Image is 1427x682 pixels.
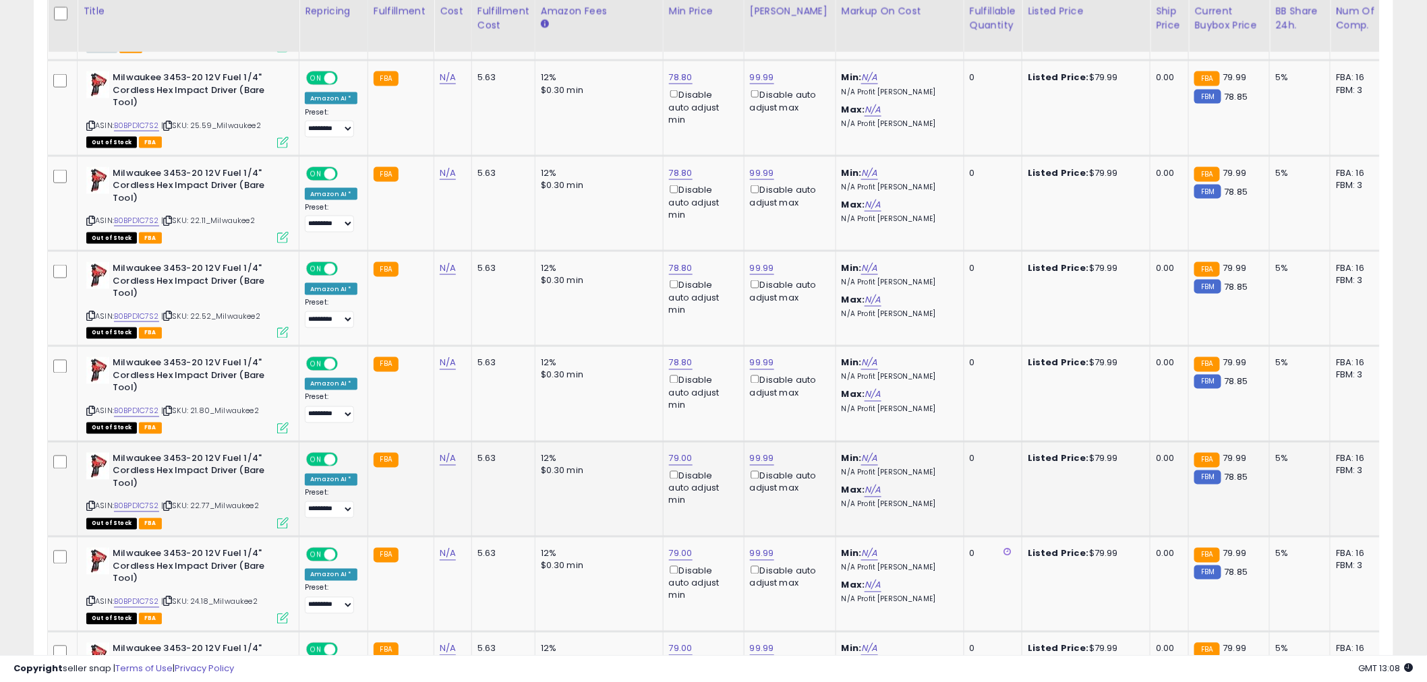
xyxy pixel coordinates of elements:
[440,547,456,561] a: N/A
[970,357,1012,369] div: 0
[308,359,324,370] span: ON
[86,548,109,575] img: 41O4jkww1LL._SL40_.jpg
[86,423,137,434] span: All listings that are currently out of stock and unavailable for purchase on Amazon
[336,549,357,561] span: OFF
[336,73,357,84] span: OFF
[305,378,357,390] div: Amazon AI *
[1225,280,1248,293] span: 78.85
[305,92,357,104] div: Amazon AI *
[139,613,162,625] span: FBA
[477,262,525,274] div: 5.63
[1275,167,1320,179] div: 5%
[1028,547,1089,560] b: Listed Price:
[86,262,289,337] div: ASIN:
[86,71,289,146] div: ASIN:
[440,4,466,18] div: Cost
[861,356,877,370] a: N/A
[1223,166,1247,179] span: 79.99
[114,501,159,512] a: B0BPD1C7S2
[1028,452,1089,465] b: Listed Price:
[161,215,255,226] span: | SKU: 22.11_Milwaukee2
[305,569,357,581] div: Amazon AI *
[669,183,734,221] div: Disable auto adjust min
[669,261,693,275] a: 78.80
[114,406,159,417] a: B0BPD1C7S2
[114,311,159,322] a: B0BPD1C7S2
[13,662,234,675] div: seller snap | |
[842,4,958,18] div: Markup on Cost
[1156,262,1178,274] div: 0.00
[1225,375,1248,388] span: 78.85
[86,262,109,289] img: 41O4jkww1LL._SL40_.jpg
[86,357,289,432] div: ASIN:
[139,137,162,148] span: FBA
[842,71,862,84] b: Min:
[113,167,276,208] b: Milwaukee 3453-20 12V Fuel 1/4" Cordless Hex Impact Driver (Bare Tool)
[669,71,693,84] a: 78.80
[541,560,653,572] div: $0.30 min
[1223,452,1247,465] span: 79.99
[669,166,693,180] a: 78.80
[669,547,693,561] a: 79.00
[1194,71,1219,86] small: FBA
[750,547,774,561] a: 99.99
[970,4,1016,32] div: Fulfillable Quantity
[1223,261,1247,274] span: 79.99
[305,283,357,295] div: Amazon AI *
[113,548,276,589] b: Milwaukee 3453-20 12V Fuel 1/4" Cordless Hex Impact Driver (Bare Tool)
[842,309,954,319] p: N/A Profit [PERSON_NAME]
[1028,166,1089,179] b: Listed Price:
[1336,274,1380,286] div: FBM: 3
[1225,471,1248,484] span: 78.85
[1223,71,1247,84] span: 79.99
[440,71,456,84] a: N/A
[1156,453,1178,465] div: 0.00
[440,356,456,370] a: N/A
[669,356,693,370] a: 78.80
[842,547,862,560] b: Min:
[1336,548,1380,560] div: FBA: 16
[750,373,825,399] div: Disable auto adjust max
[842,88,954,97] p: N/A Profit [PERSON_NAME]
[842,468,954,478] p: N/A Profit [PERSON_NAME]
[1194,375,1221,389] small: FBM
[305,188,357,200] div: Amazon AI *
[336,359,357,370] span: OFF
[1336,453,1380,465] div: FBA: 16
[1336,167,1380,179] div: FBA: 16
[305,4,362,18] div: Repricing
[86,328,137,339] span: All listings that are currently out of stock and unavailable for purchase on Amazon
[113,262,276,303] b: Milwaukee 3453-20 12V Fuel 1/4" Cordless Hex Impact Driver (Bare Tool)
[114,596,159,608] a: B0BPD1C7S2
[1028,262,1140,274] div: $79.99
[374,167,399,182] small: FBA
[1275,548,1320,560] div: 5%
[669,468,734,507] div: Disable auto adjust min
[113,71,276,113] b: Milwaukee 3453-20 12V Fuel 1/4" Cordless Hex Impact Driver (Bare Tool)
[669,4,738,18] div: Min Price
[477,453,525,465] div: 5.63
[477,4,529,32] div: Fulfillment Cost
[1156,357,1178,369] div: 0.00
[86,453,109,480] img: 41O4jkww1LL._SL40_.jpg
[86,71,109,98] img: 41O4jkww1LL._SL40_.jpg
[842,183,954,192] p: N/A Profit [PERSON_NAME]
[305,108,357,138] div: Preset:
[541,179,653,191] div: $0.30 min
[842,293,865,306] b: Max:
[1194,280,1221,294] small: FBM
[374,453,399,468] small: FBA
[1194,167,1219,182] small: FBA
[865,293,881,307] a: N/A
[541,357,653,369] div: 12%
[541,274,653,286] div: $0.30 min
[842,119,954,129] p: N/A Profit [PERSON_NAME]
[865,103,881,117] a: N/A
[308,549,324,561] span: ON
[1194,262,1219,277] small: FBA
[541,453,653,465] div: 12%
[842,166,862,179] b: Min:
[1336,357,1380,369] div: FBA: 16
[1194,90,1221,104] small: FBM
[861,71,877,84] a: N/A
